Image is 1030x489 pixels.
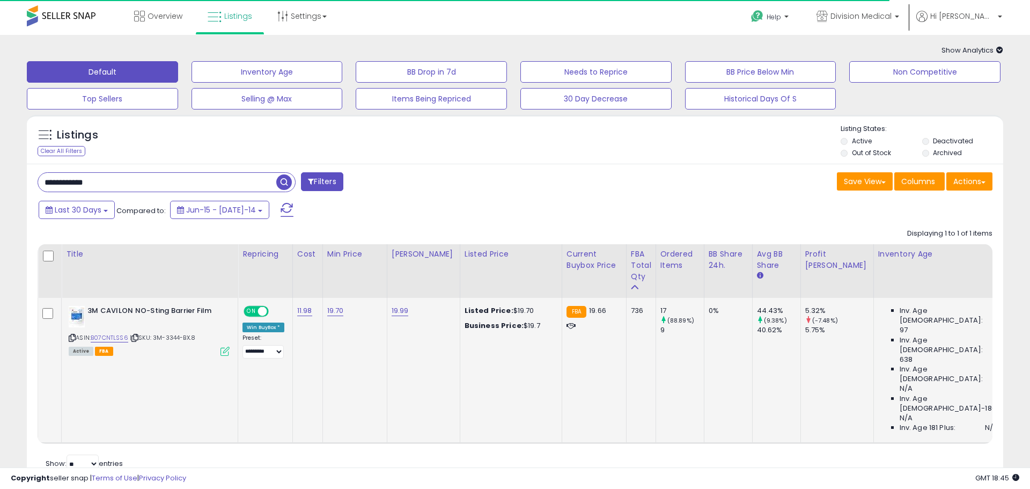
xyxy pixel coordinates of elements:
[709,306,744,316] div: 0%
[812,316,838,325] small: (-7.48%)
[805,249,869,271] div: Profit [PERSON_NAME]
[69,306,230,355] div: ASIN:
[757,249,796,271] div: Avg BB Share
[830,11,892,21] span: Division Medical
[767,12,781,21] span: Help
[900,384,913,393] span: N/A
[900,306,998,325] span: Inv. Age [DEMOGRAPHIC_DATA]:
[900,413,913,423] span: N/A
[69,347,93,356] span: All listings currently available for purchase on Amazon
[566,306,586,318] small: FBA
[631,306,648,316] div: 736
[742,2,799,35] a: Help
[139,473,186,483] a: Privacy Policy
[852,148,891,157] label: Out of Stock
[116,206,166,216] span: Compared to:
[242,334,284,359] div: Preset:
[757,306,800,316] div: 44.43%
[941,45,1003,55] span: Show Analytics
[709,249,748,271] div: BB Share 24h.
[751,10,764,23] i: Get Help
[55,205,101,215] span: Last 30 Days
[465,306,554,316] div: $19.70
[878,249,1002,260] div: Inventory Age
[589,305,606,316] span: 19.66
[757,271,763,281] small: Avg BB Share.
[87,306,218,319] b: 3M CAVILON NO-Sting Barrier Film
[327,249,382,260] div: Min Price
[301,172,343,191] button: Filters
[837,172,893,191] button: Save View
[566,249,622,271] div: Current Buybox Price
[242,249,288,260] div: Repricing
[69,306,85,327] img: 313y6432QeL._SL40_.jpg
[465,321,554,331] div: $19.7
[757,325,800,335] div: 40.62%
[130,333,195,342] span: | SKU: 3M-3344-BX.8
[660,325,704,335] div: 9
[805,306,873,316] div: 5.32%
[660,249,700,271] div: Ordered Items
[465,320,524,331] b: Business Price:
[186,205,256,215] span: Jun-15 - [DATE]-14
[900,394,998,413] span: Inv. Age [DEMOGRAPHIC_DATA]-180:
[900,423,956,433] span: Inv. Age 181 Plus:
[849,61,1000,83] button: Non Competitive
[95,347,113,356] span: FBA
[805,325,873,335] div: 5.75%
[91,333,128,342] a: B07CNTLSS6
[192,88,343,110] button: Selling @ Max
[224,11,252,21] span: Listings
[148,11,182,21] span: Overview
[667,316,694,325] small: (88.89%)
[894,172,945,191] button: Columns
[27,61,178,83] button: Default
[39,201,115,219] button: Last 30 Days
[900,355,913,364] span: 638
[297,305,312,316] a: 11.98
[242,323,284,332] div: Win BuyBox *
[900,325,908,335] span: 97
[392,249,455,260] div: [PERSON_NAME]
[11,473,50,483] strong: Copyright
[933,148,962,157] label: Archived
[38,146,85,156] div: Clear All Filters
[930,11,995,21] span: Hi [PERSON_NAME]
[11,473,186,484] div: seller snap | |
[327,305,344,316] a: 19.70
[520,61,672,83] button: Needs to Reprice
[297,249,318,260] div: Cost
[985,423,998,433] span: N/A
[660,306,704,316] div: 17
[907,229,992,239] div: Displaying 1 to 1 of 1 items
[66,249,233,260] div: Title
[245,307,258,316] span: ON
[852,136,872,145] label: Active
[92,473,137,483] a: Terms of Use
[356,61,507,83] button: BB Drop in 7d
[946,172,992,191] button: Actions
[520,88,672,110] button: 30 Day Decrease
[901,176,935,187] span: Columns
[841,124,1003,134] p: Listing States:
[27,88,178,110] button: Top Sellers
[356,88,507,110] button: Items Being Repriced
[685,61,836,83] button: BB Price Below Min
[900,335,998,355] span: Inv. Age [DEMOGRAPHIC_DATA]:
[46,458,123,469] span: Show: entries
[975,473,1019,483] span: 2025-08-14 18:45 GMT
[267,307,284,316] span: OFF
[900,364,998,384] span: Inv. Age [DEMOGRAPHIC_DATA]:
[916,11,1002,35] a: Hi [PERSON_NAME]
[933,136,973,145] label: Deactivated
[465,249,557,260] div: Listed Price
[57,128,98,143] h5: Listings
[192,61,343,83] button: Inventory Age
[631,249,651,282] div: FBA Total Qty
[465,305,513,316] b: Listed Price:
[392,305,409,316] a: 19.99
[764,316,787,325] small: (9.38%)
[170,201,269,219] button: Jun-15 - [DATE]-14
[685,88,836,110] button: Historical Days Of S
